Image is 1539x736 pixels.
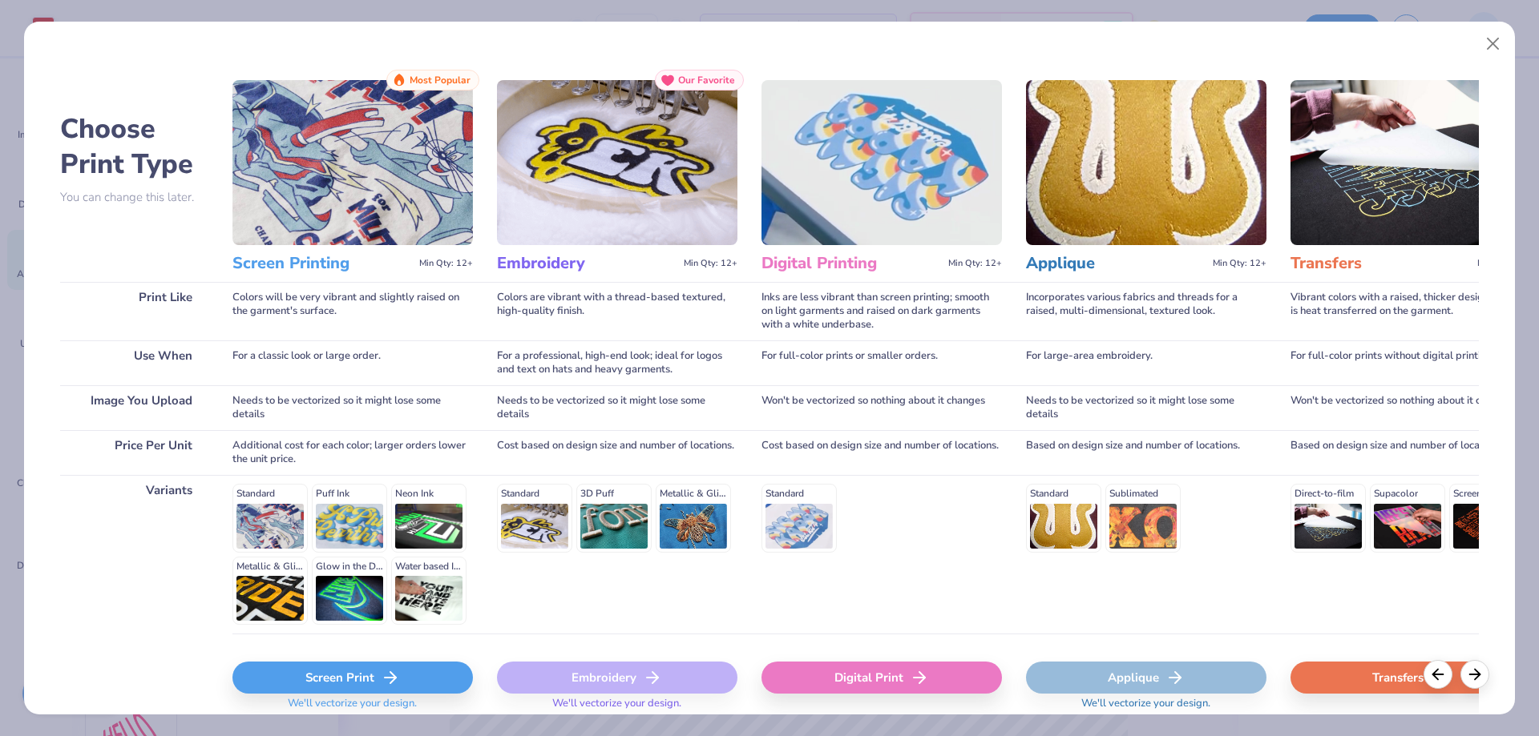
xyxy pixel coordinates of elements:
div: Inks are less vibrant than screen printing; smooth on light garments and raised on dark garments ... [761,282,1002,340]
div: Vibrant colors with a raised, thicker design since it is heat transferred on the garment. [1291,282,1531,340]
div: Needs to be vectorized so it might lose some details [1026,385,1266,430]
div: For a professional, high-end look; ideal for logos and text on hats and heavy garments. [497,340,737,385]
h3: Digital Printing [761,253,942,274]
img: Screen Printing [232,80,473,245]
div: Price Per Unit [60,430,208,475]
h3: Transfers [1291,253,1471,274]
div: Incorporates various fabrics and threads for a raised, multi-dimensional, textured look. [1026,282,1266,340]
span: We'll vectorize your design. [1075,697,1217,720]
div: Colors will be very vibrant and slightly raised on the garment's surface. [232,282,473,340]
div: Needs to be vectorized so it might lose some details [232,385,473,430]
h3: Embroidery [497,253,677,274]
div: Print Like [60,282,208,340]
img: Transfers [1291,80,1531,245]
div: Cost based on design size and number of locations. [761,430,1002,475]
div: Needs to be vectorized so it might lose some details [497,385,737,430]
div: Variants [60,475,208,633]
span: We'll vectorize your design. [546,697,688,720]
div: For large-area embroidery. [1026,340,1266,385]
div: Screen Print [232,662,473,694]
div: For full-color prints without digital printing. [1291,340,1531,385]
div: Applique [1026,662,1266,694]
h3: Screen Printing [232,253,413,274]
div: Based on design size and number of locations. [1291,430,1531,475]
div: Based on design size and number of locations. [1026,430,1266,475]
span: Min Qty: 12+ [1213,258,1266,269]
p: You can change this later. [60,191,208,204]
span: Min Qty: 12+ [684,258,737,269]
span: We'll vectorize your design. [281,697,423,720]
div: Use When [60,340,208,385]
img: Embroidery [497,80,737,245]
span: Our Favorite [678,74,735,86]
span: Min Qty: 12+ [1477,258,1531,269]
img: Digital Printing [761,80,1002,245]
div: Image You Upload [60,385,208,430]
span: Min Qty: 12+ [419,258,473,269]
h3: Applique [1026,253,1206,274]
button: Close [1478,29,1509,59]
span: Min Qty: 12+ [948,258,1002,269]
div: Colors are vibrant with a thread-based textured, high-quality finish. [497,282,737,340]
div: Cost based on design size and number of locations. [497,430,737,475]
div: Additional cost for each color; larger orders lower the unit price. [232,430,473,475]
h2: Choose Print Type [60,111,208,182]
div: For a classic look or large order. [232,340,473,385]
div: Won't be vectorized so nothing about it changes [1291,385,1531,430]
div: For full-color prints or smaller orders. [761,340,1002,385]
div: Digital Print [761,662,1002,694]
div: Won't be vectorized so nothing about it changes [761,385,1002,430]
div: Embroidery [497,662,737,694]
div: Transfers [1291,662,1531,694]
img: Applique [1026,80,1266,245]
span: Most Popular [410,74,471,86]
